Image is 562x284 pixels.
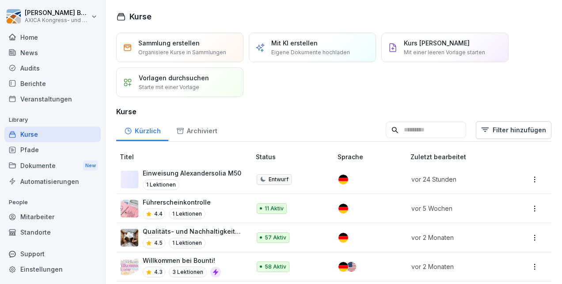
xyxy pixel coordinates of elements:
[410,152,515,161] p: Zuletzt bearbeitet
[143,179,179,190] p: 1 Lektionen
[346,262,356,272] img: us.svg
[338,233,348,243] img: de.svg
[4,76,101,91] a: Berichte
[169,267,207,277] p: 3 Lektionen
[4,209,101,224] a: Mitarbeiter
[116,106,551,117] h3: Kurse
[265,234,286,242] p: 57 Aktiv
[139,73,209,82] p: Vorlagen durchsuchen
[338,152,407,161] p: Sprache
[338,262,348,272] img: de.svg
[265,205,284,213] p: 11 Aktiv
[143,198,211,207] p: Führerscheinkontrolle
[169,238,205,248] p: 1 Lektionen
[4,157,101,174] a: DokumenteNew
[4,224,101,240] a: Standorte
[411,204,505,213] p: vor 5 Wochen
[4,195,101,209] p: People
[411,233,505,242] p: vor 2 Monaten
[338,204,348,213] img: de.svg
[4,174,101,189] a: Automatisierungen
[4,246,101,262] div: Support
[120,152,252,161] p: Titel
[143,227,242,236] p: Qualitäts- und Nachhaltigkeitspolitik bei AXICA
[121,200,138,217] img: tysqa3kn17sbof1d0u0endyv.png
[4,127,101,142] a: Kurse
[25,17,89,23] p: AXICA Kongress- und Tagungszentrum Pariser Platz 3 GmbH
[4,45,101,60] a: News
[154,268,163,276] p: 4.3
[411,262,505,271] p: vor 2 Monaten
[476,121,551,139] button: Filter hinzufügen
[143,168,241,178] p: Einweisung Alexandersolia M50
[116,119,168,141] a: Kürzlich
[404,38,470,48] p: Kurs [PERSON_NAME]
[138,49,226,56] p: Organisiere Kurse in Sammlungen
[154,239,163,247] p: 4.5
[4,113,101,127] p: Library
[83,161,98,171] div: New
[129,11,152,22] h1: Kurse
[25,9,89,17] p: [PERSON_NAME] Beck
[256,152,334,161] p: Status
[411,175,505,184] p: vor 24 Stunden
[4,262,101,277] a: Einstellungen
[139,83,199,91] p: Starte mit einer Vorlage
[269,176,289,183] p: Entwurf
[169,209,205,219] p: 1 Lektionen
[121,258,138,276] img: ezoyesrutavjy0yb17ox1s6s.png
[143,256,221,265] p: Willkommen bei Bounti!
[4,91,101,107] a: Veranstaltungen
[265,263,286,271] p: 58 Aktiv
[4,157,101,174] div: Dokumente
[4,30,101,45] a: Home
[121,229,138,247] img: r1d5yf18y2brqtocaitpazkm.png
[4,60,101,76] a: Audits
[271,49,350,56] p: Eigene Dokumente hochladen
[271,38,318,48] p: Mit KI erstellen
[168,119,225,141] a: Archiviert
[154,210,163,218] p: 4.4
[404,49,485,56] p: Mit einer leeren Vorlage starten
[338,175,348,184] img: de.svg
[138,38,200,48] p: Sammlung erstellen
[4,142,101,157] a: Pfade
